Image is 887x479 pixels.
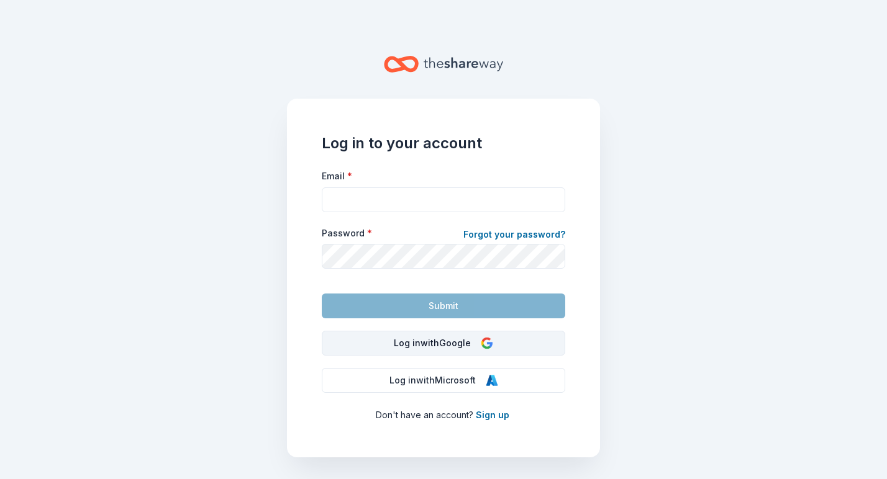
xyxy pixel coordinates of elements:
[486,374,498,387] img: Microsoft Logo
[481,337,493,349] img: Google Logo
[322,227,372,239] label: Password
[322,368,565,393] button: Log inwithMicrosoft
[322,331,565,356] button: Log inwithGoogle
[476,410,509,420] a: Sign up
[322,170,352,182] label: Email
[376,410,473,420] span: Don ' t have an account?
[322,133,565,153] h1: Log in to your account
[463,227,565,244] a: Forgot your password?
[384,50,503,79] a: Home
